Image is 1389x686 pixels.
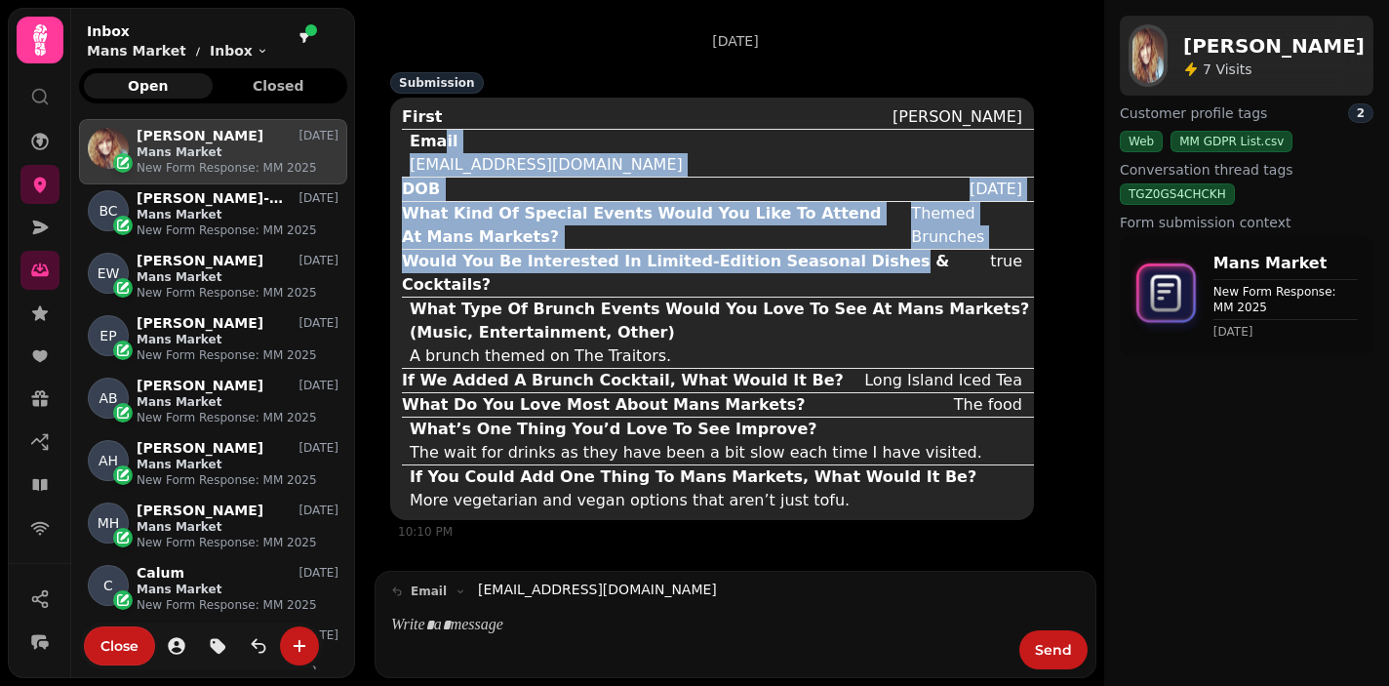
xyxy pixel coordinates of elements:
span: Customer profile tags [1120,103,1267,123]
p: Calum [137,565,184,582]
span: C [103,576,113,595]
div: If We Added A Brunch Cocktail, What Would It Be? [402,369,844,392]
p: Mans Market [137,207,338,222]
p: [DATE] [298,128,338,143]
p: [DATE] [298,190,338,206]
p: New Form Response: MM 2025 [137,597,338,613]
p: [PERSON_NAME] [137,315,263,332]
span: BC [99,201,117,221]
time: [DATE] [1213,324,1358,340]
button: Closed [215,73,343,99]
div: More vegetarian and vegan options that aren’t just tofu. [410,489,850,512]
div: [EMAIL_ADDRESS][DOMAIN_NAME] [410,153,683,177]
img: Jessica Petch [88,128,129,169]
span: Open [99,79,197,93]
div: DOB [402,178,440,201]
img: form-icon [1128,255,1206,337]
p: Mans Market [137,457,338,472]
p: [PERSON_NAME] [137,378,263,394]
button: Send [1019,630,1088,669]
div: true [990,250,1022,273]
p: Mans Market [87,41,186,61]
button: create-convo [280,626,319,666]
div: Web [1120,131,1163,152]
p: New Form Response: MM 2025 [137,535,338,550]
div: What Do You Love Most About Mans Markets? [402,393,805,417]
p: New Form Response: MM 2025 [137,347,338,363]
p: New Form Response: MM 2025 [137,285,338,301]
span: MH [98,513,120,533]
p: [DATE] [298,565,338,581]
h2: [PERSON_NAME] [1183,32,1365,60]
div: Themed Brunches [911,202,1022,249]
p: [DATE] [298,503,338,518]
p: [PERSON_NAME] [137,503,263,519]
span: 7 [1203,61,1215,77]
div: Long Island Iced Tea [864,369,1022,392]
span: Closed [230,79,328,93]
span: AH [99,451,118,470]
div: If You Could Add One Thing To Mans Markets, What Would It Be? [410,465,976,489]
button: is-read [239,626,278,666]
p: New Form Response: MM 2025 [137,410,338,425]
p: New Form Response: MM 2025 [137,160,338,176]
p: Mans Market [1213,252,1358,275]
div: 10:10 PM [398,524,1034,540]
p: [PERSON_NAME] [137,440,263,457]
button: tag-thread [198,626,237,666]
span: EW [98,263,120,283]
button: Close [84,626,155,666]
div: What Kind Of Special Events Would You Like To Attend At Mans Markets? [402,202,903,249]
p: Mans Market [137,394,338,410]
div: First [402,105,442,129]
h2: Inbox [87,21,268,41]
div: 2 [1348,103,1373,123]
div: What’s One Thing You’d Love To See Improve? [410,418,817,441]
div: [PERSON_NAME] [893,105,1022,129]
div: A brunch themed on The Traitors. [410,344,671,368]
button: email [383,580,474,603]
label: Form submission context [1120,213,1373,232]
span: Close [100,639,139,653]
button: Open [84,73,213,99]
p: Mans Market [137,582,338,597]
div: The food [954,393,1022,417]
p: [DATE] [298,378,338,393]
img: aHR0cHM6Ly93d3cuZ3JhdmF0YXIuY29tL2F2YXRhci9iZTkzZDBiYzZlZjI5YWViNDhiNGYzY2U0ZDIwMGY3Nj9zPTE1MCZkP... [1129,24,1168,87]
div: What Type Of Brunch Events Would You Love To See At Mans Markets? (Music, Entertainment, Other) [410,298,1030,344]
p: New Form Response: MM 2025 [1213,284,1358,315]
p: [DATE] [298,253,338,268]
div: MM GDPR List.csv [1171,131,1292,152]
span: Send [1035,643,1072,657]
p: Mans Market [137,269,338,285]
span: EP [99,326,116,345]
nav: breadcrumb [87,41,268,61]
p: [DATE] [298,440,338,456]
label: Conversation thread tags [1120,160,1373,180]
span: AB [99,388,117,408]
p: Mans Market [137,332,338,347]
p: [PERSON_NAME] [137,253,263,269]
div: grid [79,119,347,669]
div: Submission [390,72,484,94]
button: filter [293,26,316,50]
button: Inbox [210,41,268,61]
div: [DATE] [970,178,1022,201]
p: [PERSON_NAME]-Hockey [137,190,288,207]
p: Visits [1203,60,1252,79]
div: Would You Be Interested In Limited-Edition Seasonal Dishes & Cocktails? [402,250,982,297]
div: The wait for drinks as they have been a bit slow each time I have visited. [410,441,982,464]
p: New Form Response: MM 2025 [137,472,338,488]
p: Mans Market [137,519,338,535]
p: New Form Response: MM 2025 [137,222,338,238]
p: Mans Market [137,144,338,160]
div: Email [410,130,457,153]
p: [DATE] [298,315,338,331]
p: [PERSON_NAME] [137,128,263,144]
div: TGZ0GS4CHCKH [1120,183,1235,205]
p: [DATE] [712,31,758,51]
a: [EMAIL_ADDRESS][DOMAIN_NAME] [478,580,717,600]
